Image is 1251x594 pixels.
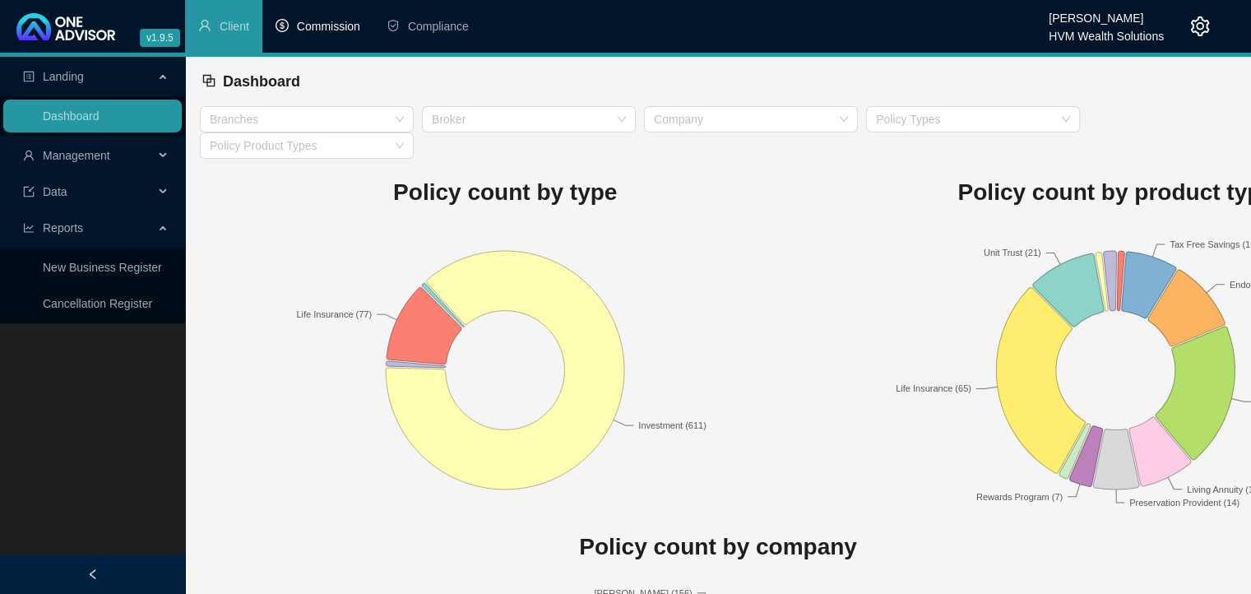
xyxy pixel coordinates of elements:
span: import [23,186,35,197]
img: 2df55531c6924b55f21c4cf5d4484680-logo-light.svg [16,13,115,40]
span: Client [220,20,249,33]
a: New Business Register [43,261,162,274]
span: v1.9.5 [140,29,180,47]
span: dollar [276,19,289,32]
span: Management [43,149,110,162]
text: Life Insurance (77) [296,309,372,319]
span: setting [1190,16,1210,36]
div: HVM Wealth Solutions [1049,22,1164,40]
span: Commission [297,20,360,33]
span: left [87,568,99,580]
text: Investment (611) [639,420,707,430]
text: Rewards Program (7) [976,491,1063,501]
span: safety [387,19,400,32]
a: Dashboard [43,109,100,123]
span: Reports [43,221,83,234]
span: profile [23,71,35,82]
span: Landing [43,70,84,83]
h1: Policy count by type [200,174,810,211]
span: user [23,150,35,161]
text: Preservation Provident (14) [1129,497,1239,507]
a: Cancellation Register [43,297,152,310]
h1: Policy count by company [200,529,1236,565]
span: user [198,19,211,32]
span: line-chart [23,222,35,234]
span: Data [43,185,67,198]
span: block [202,73,216,88]
text: Life Insurance (65) [896,383,971,393]
span: Compliance [408,20,469,33]
text: Unit Trust (21) [984,248,1041,258]
div: [PERSON_NAME] [1049,4,1164,22]
span: Dashboard [223,73,300,90]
